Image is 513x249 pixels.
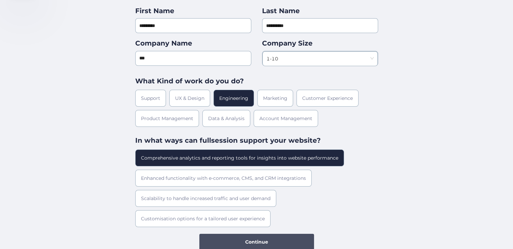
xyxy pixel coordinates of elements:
div: Comprehensive analytics and reporting tools for insights into website performance [135,149,344,166]
div: Customer Experience [296,90,359,107]
div: First Name [135,6,251,16]
span: Continue [245,238,268,246]
div: What Kind of work do you do? [135,76,378,86]
div: Company Name [135,38,251,49]
div: Customisation options for a tailored user experience [135,210,270,227]
div: Company Size [262,38,378,49]
div: Account Management [254,110,318,127]
div: UX & Design [169,90,210,107]
div: Product Management [135,110,199,127]
nz-select-item: 1-10 [266,52,374,66]
div: Scalability to handle increased traffic and user demand [135,190,276,207]
div: In what ways can fullsession support your website? [135,135,378,146]
div: Last Name [262,6,378,16]
div: Data & Analysis [202,110,250,127]
div: Marketing [257,90,293,107]
div: Support [135,90,166,107]
div: Enhanced functionality with e-commerce, CMS, and CRM integrations [135,170,312,187]
div: Engineering [213,90,254,107]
